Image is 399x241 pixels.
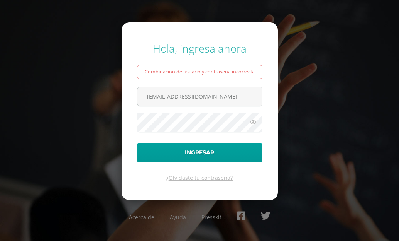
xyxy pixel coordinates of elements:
a: Ayuda [170,214,186,221]
a: Acerca de [129,214,154,221]
button: Ingresar [137,143,262,162]
a: Presskit [201,214,221,221]
input: Correo electrónico o usuario [137,87,262,106]
a: ¿Olvidaste tu contraseña? [166,174,233,181]
div: Hola, ingresa ahora [137,41,262,56]
div: Combinación de usuario y contraseña incorrecta [137,65,262,79]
